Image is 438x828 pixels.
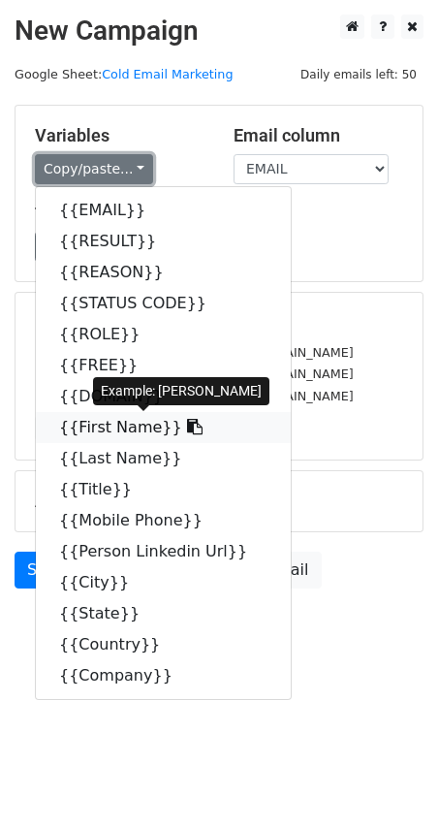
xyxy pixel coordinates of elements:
[35,345,354,360] small: [PERSON_NAME][EMAIL_ADDRESS][DOMAIN_NAME]
[234,125,403,146] h5: Email column
[36,660,291,691] a: {{Company}}
[35,389,354,403] small: [PERSON_NAME][EMAIL_ADDRESS][DOMAIN_NAME]
[93,377,269,405] div: Example: [PERSON_NAME]
[36,319,291,350] a: {{ROLE}}
[35,125,204,146] h5: Variables
[36,412,291,443] a: {{First Name}}
[36,350,291,381] a: {{FREE}}
[36,567,291,598] a: {{City}}
[36,598,291,629] a: {{State}}
[35,366,354,381] small: [PERSON_NAME][EMAIL_ADDRESS][DOMAIN_NAME]
[15,67,234,81] small: Google Sheet:
[36,288,291,319] a: {{STATUS CODE}}
[36,443,291,474] a: {{Last Name}}
[36,195,291,226] a: {{EMAIL}}
[294,67,423,81] a: Daily emails left: 50
[36,505,291,536] a: {{Mobile Phone}}
[36,536,291,567] a: {{Person Linkedin Url}}
[102,67,233,81] a: Cold Email Marketing
[36,381,291,412] a: {{DOMAIN}}
[36,474,291,505] a: {{Title}}
[341,735,438,828] iframe: Chat Widget
[36,226,291,257] a: {{RESULT}}
[36,257,291,288] a: {{REASON}}
[36,629,291,660] a: {{Country}}
[294,64,423,85] span: Daily emails left: 50
[35,154,153,184] a: Copy/paste...
[15,552,78,589] a: Send
[15,15,423,48] h2: New Campaign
